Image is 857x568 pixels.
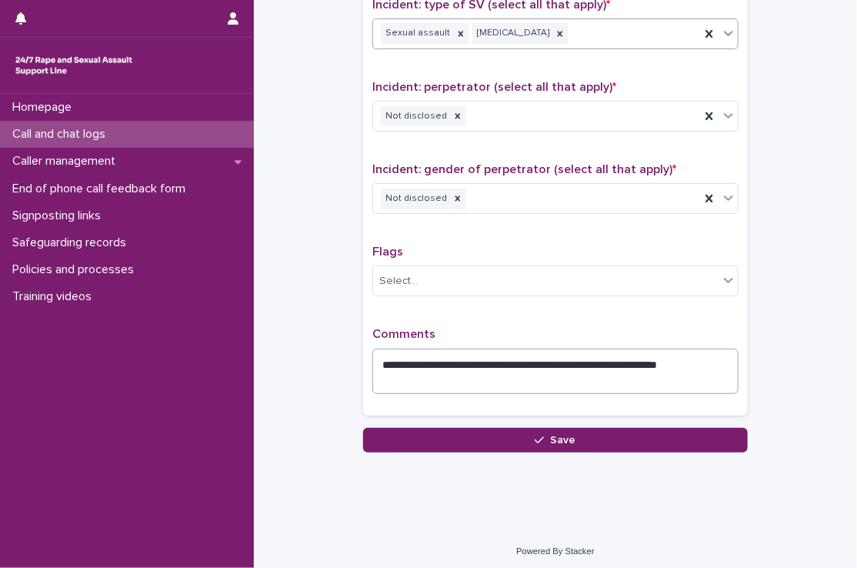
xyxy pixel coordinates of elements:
[6,236,138,250] p: Safeguarding records
[6,154,128,169] p: Caller management
[381,23,452,44] div: Sexual assault
[551,435,576,446] span: Save
[516,546,594,556] a: Powered By Stacker
[372,328,435,340] span: Comments
[381,189,449,209] div: Not disclosed
[379,273,418,289] div: Select...
[6,127,118,142] p: Call and chat logs
[372,246,403,258] span: Flags
[6,289,104,304] p: Training videos
[6,262,146,277] p: Policies and processes
[372,163,676,175] span: Incident: gender of perpetrator (select all that apply)
[6,209,113,223] p: Signposting links
[372,81,616,93] span: Incident: perpetrator (select all that apply)
[363,428,748,453] button: Save
[381,106,449,127] div: Not disclosed
[472,23,552,44] div: [MEDICAL_DATA]
[12,50,135,81] img: rhQMoQhaT3yELyF149Cw
[6,182,198,196] p: End of phone call feedback form
[6,100,84,115] p: Homepage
